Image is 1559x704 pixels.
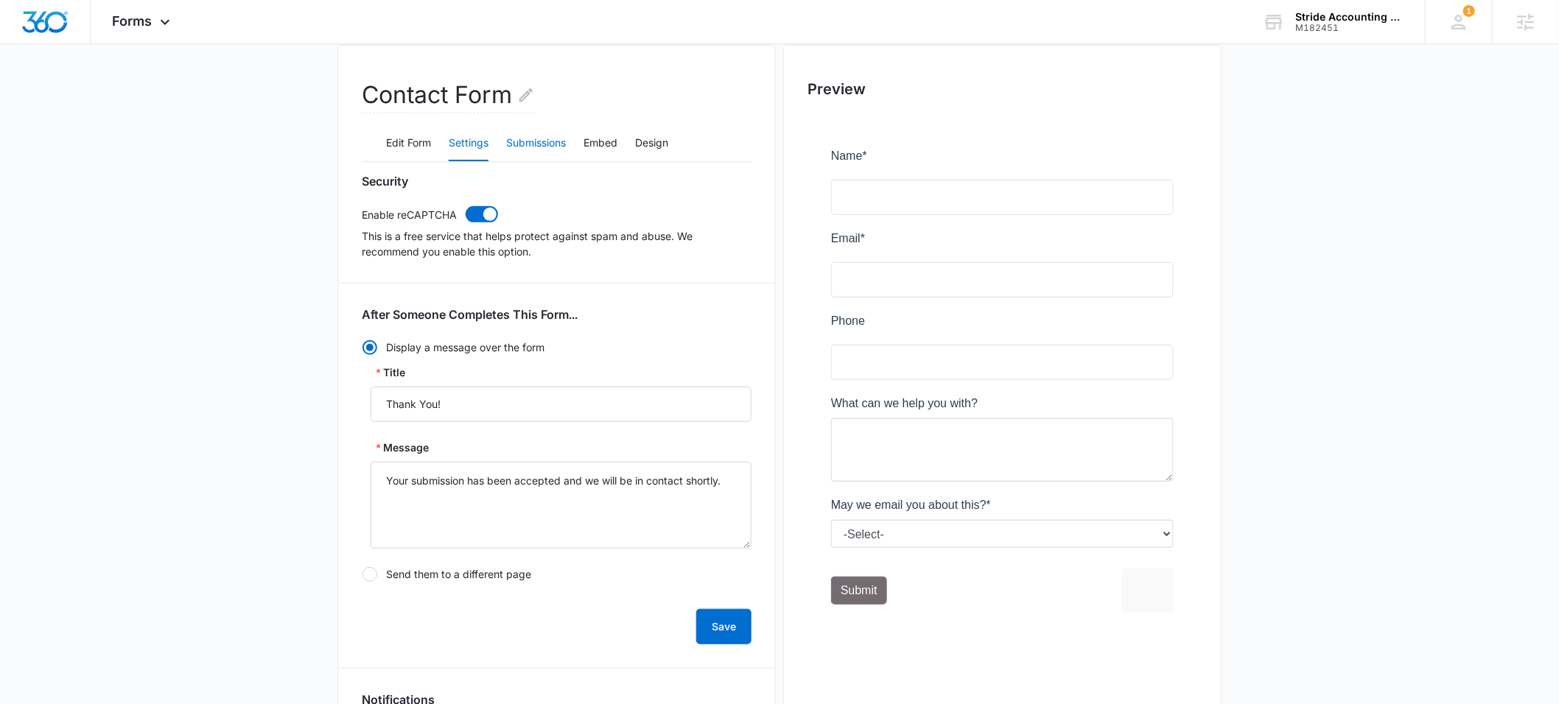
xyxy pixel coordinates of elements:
span: Forms [113,13,153,29]
textarea: Message [371,462,752,549]
div: account name [1296,11,1404,23]
div: notifications count [1463,5,1475,17]
h2: Contact Form [362,77,535,113]
label: Send them to a different page [362,566,752,582]
button: Submissions [506,126,566,161]
label: Message [376,440,429,456]
button: Settings [449,126,488,161]
div: account id [1296,23,1404,33]
button: Design [635,126,668,161]
h2: Preview [807,78,1197,100]
button: Edit Form [386,126,431,161]
h3: After Someone Completes This Form... [362,307,578,322]
span: 1 [1463,5,1475,17]
p: Enable reCAPTCHA [362,207,457,222]
h3: Security [362,174,408,189]
label: Title [376,365,405,381]
button: Edit Form Name [517,77,535,113]
iframe: reCAPTCHA [291,421,480,465]
button: Embed [584,126,617,161]
p: This is a free service that helps protect against spam and abuse. We recommend you enable this op... [362,228,752,259]
input: Title [371,387,752,422]
button: Save [696,609,752,644]
label: Display a message over the form [362,339,752,356]
span: Submit [10,437,46,449]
